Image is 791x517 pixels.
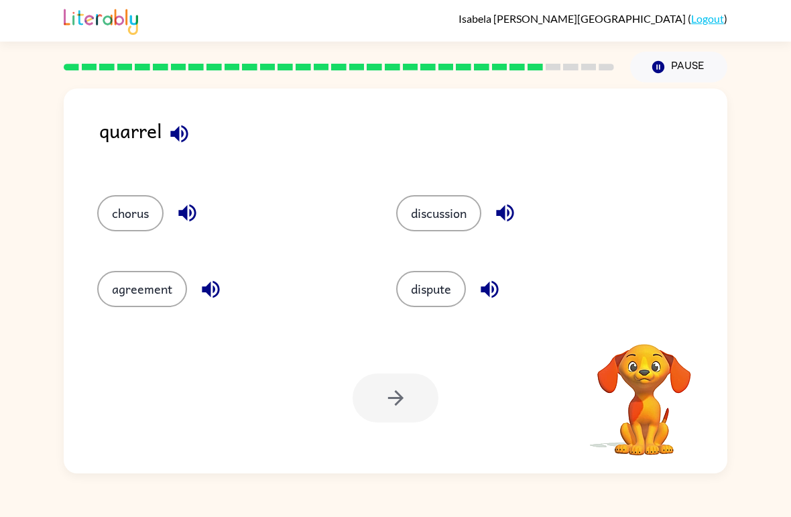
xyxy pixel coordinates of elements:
button: agreement [97,271,187,307]
a: Logout [691,12,724,25]
button: dispute [396,271,466,307]
div: quarrel [99,115,727,168]
img: Literably [64,5,138,35]
button: Pause [630,52,727,82]
div: ( ) [459,12,727,25]
video: Your browser must support playing .mp4 files to use Literably. Please try using another browser. [577,323,711,457]
button: chorus [97,195,164,231]
button: discussion [396,195,481,231]
span: Isabela [PERSON_NAME][GEOGRAPHIC_DATA] [459,12,688,25]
